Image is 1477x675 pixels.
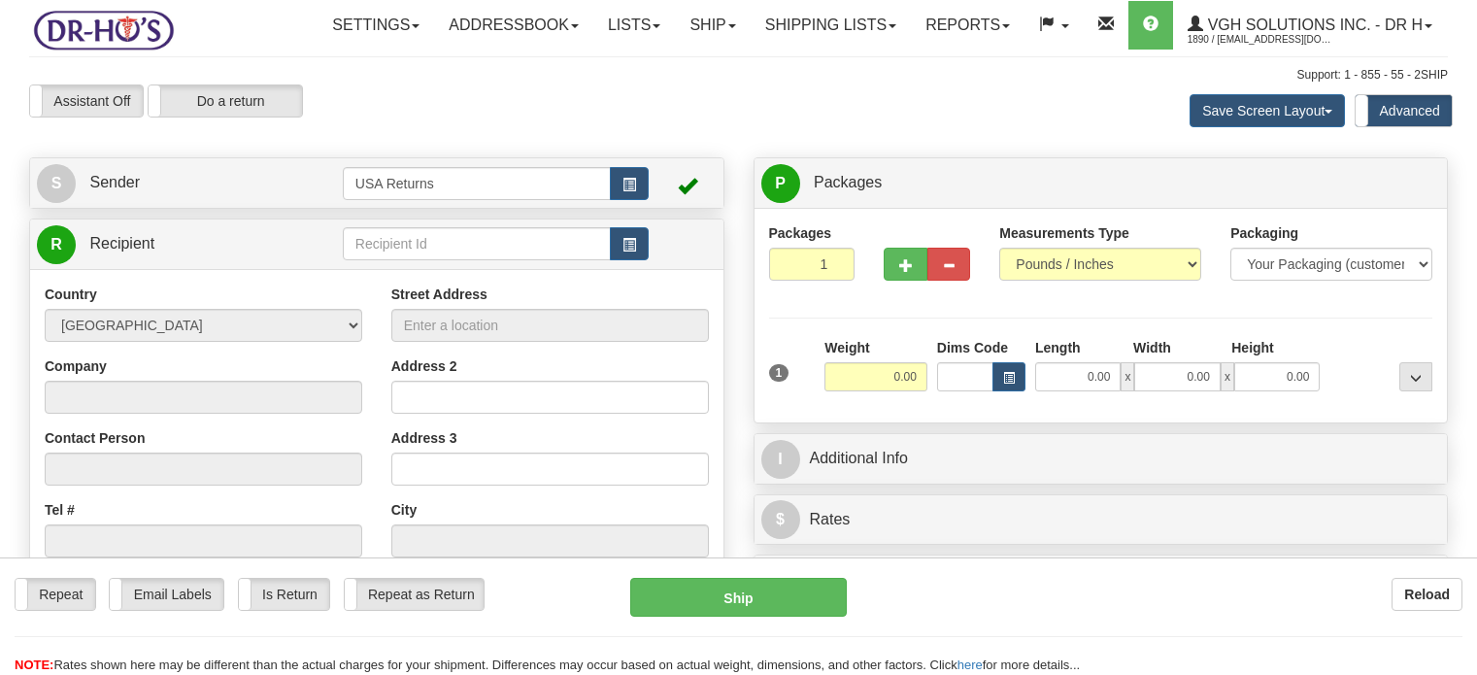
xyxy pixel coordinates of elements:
[1190,94,1345,127] button: Save Screen Layout
[89,174,140,190] span: Sender
[1404,587,1450,602] b: Reload
[761,500,800,539] span: $
[814,174,882,190] span: Packages
[761,163,1441,203] a: P Packages
[29,5,178,54] img: logo1890.jpg
[824,338,869,357] label: Weight
[769,364,789,382] span: 1
[391,500,417,520] label: City
[1231,338,1274,357] label: Height
[1035,338,1081,357] label: Length
[999,223,1129,243] label: Measurements Type
[434,1,593,50] a: Addressbook
[937,338,1008,357] label: Dims Code
[30,85,143,117] label: Assistant Off
[391,309,709,342] input: Enter a location
[16,579,95,610] label: Repeat
[37,224,309,264] a: R Recipient
[761,164,800,203] span: P
[957,658,983,672] a: here
[1203,17,1423,33] span: VGH Solutions Inc. - Dr H
[345,579,484,610] label: Repeat as Return
[1432,238,1475,436] iframe: chat widget
[391,428,457,448] label: Address 3
[37,164,76,203] span: S
[110,579,223,610] label: Email Labels
[1188,30,1333,50] span: 1890 / [EMAIL_ADDRESS][DOMAIN_NAME]
[761,440,800,479] span: I
[37,163,343,203] a: S Sender
[751,1,911,50] a: Shipping lists
[149,85,302,117] label: Do a return
[911,1,1024,50] a: Reports
[45,285,97,304] label: Country
[1230,223,1298,243] label: Packaging
[1221,362,1234,391] span: x
[1399,362,1432,391] div: ...
[391,356,457,376] label: Address 2
[45,500,75,520] label: Tel #
[391,285,487,304] label: Street Address
[343,167,611,200] input: Sender Id
[343,227,611,260] input: Recipient Id
[29,67,1448,84] div: Support: 1 - 855 - 55 - 2SHIP
[1392,578,1462,611] button: Reload
[769,223,832,243] label: Packages
[1133,338,1171,357] label: Width
[45,428,145,448] label: Contact Person
[1121,362,1134,391] span: x
[37,225,76,264] span: R
[239,579,329,610] label: Is Return
[89,235,154,252] span: Recipient
[45,356,107,376] label: Company
[761,500,1441,540] a: $Rates
[630,578,848,617] button: Ship
[593,1,675,50] a: Lists
[761,439,1441,479] a: IAdditional Info
[1173,1,1447,50] a: VGH Solutions Inc. - Dr H 1890 / [EMAIL_ADDRESS][DOMAIN_NAME]
[1356,95,1452,126] label: Advanced
[15,658,53,672] span: NOTE:
[675,1,750,50] a: Ship
[318,1,434,50] a: Settings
